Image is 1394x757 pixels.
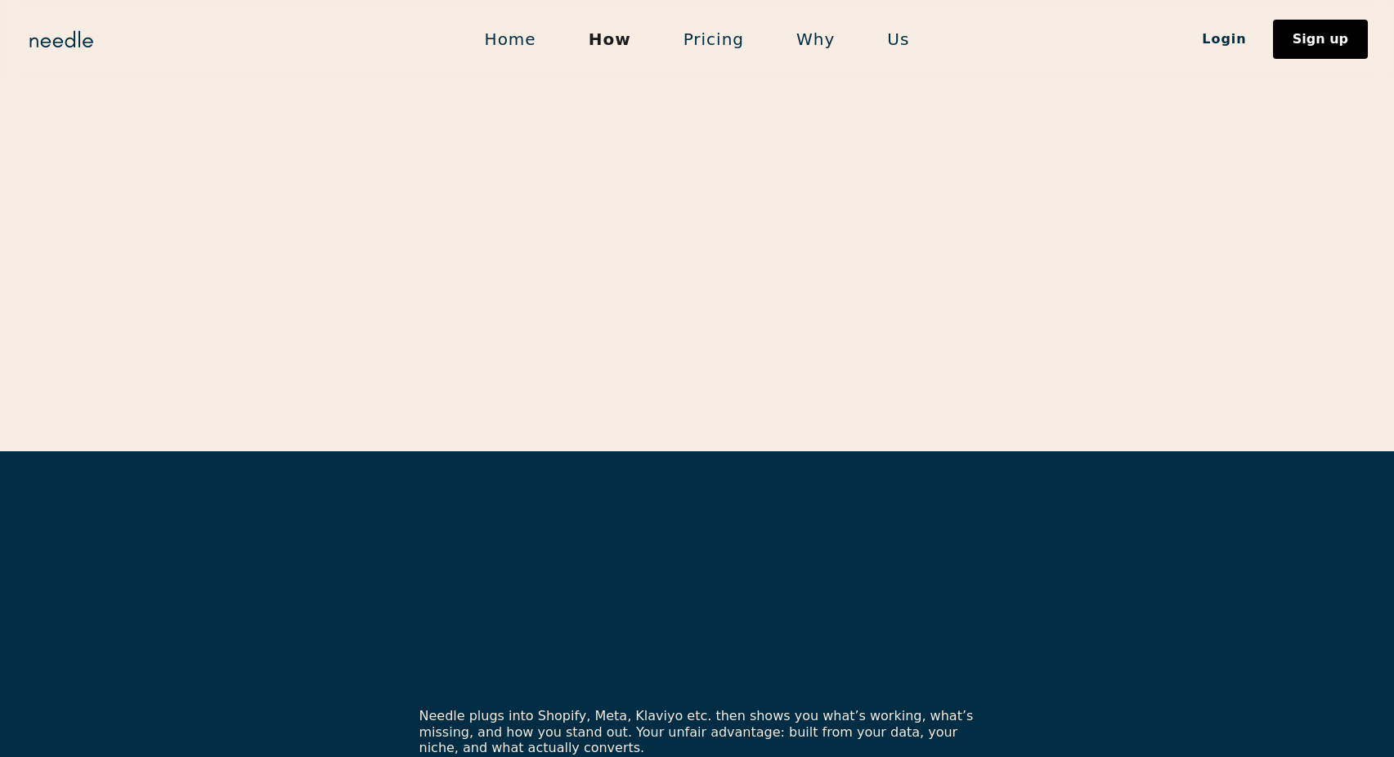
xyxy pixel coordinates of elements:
[419,708,975,755] p: Needle plugs into Shopify, Meta, Klaviyo etc. then shows you what’s working, what’s missing, and ...
[1273,20,1368,59] a: Sign up
[861,22,935,56] a: Us
[1293,33,1348,46] div: Sign up
[563,22,657,56] a: How
[1176,25,1273,53] a: Login
[770,22,861,56] a: Why
[459,22,563,56] a: Home
[657,22,770,56] a: Pricing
